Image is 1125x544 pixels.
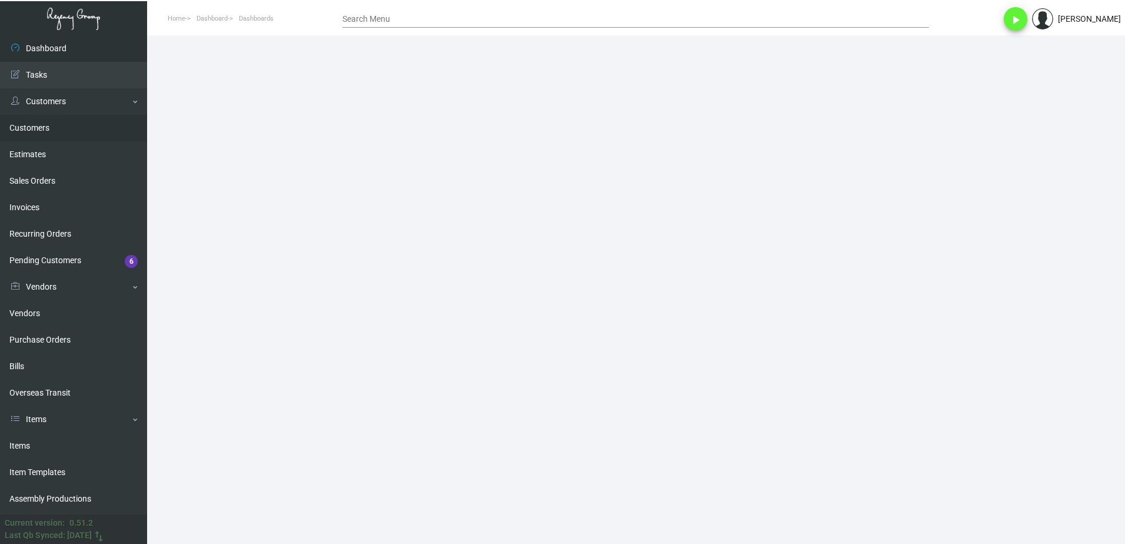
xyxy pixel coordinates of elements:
[1004,7,1027,31] button: play_arrow
[1032,8,1053,29] img: admin@bootstrapmaster.com
[168,15,185,22] span: Home
[197,15,228,22] span: Dashboard
[1008,13,1023,27] i: play_arrow
[239,15,274,22] span: Dashboards
[1058,13,1121,25] div: [PERSON_NAME]
[69,517,93,529] div: 0.51.2
[5,517,65,529] div: Current version:
[5,529,92,542] div: Last Qb Synced: [DATE]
